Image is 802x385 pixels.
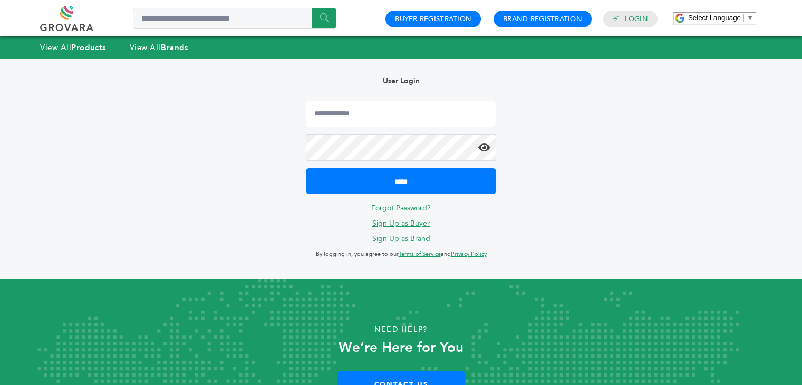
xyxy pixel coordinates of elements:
input: Search a product or brand... [133,8,336,29]
a: Sign Up as Buyer [372,218,430,228]
a: Terms of Service [399,250,441,258]
input: Email Address [306,101,496,127]
a: Select Language​ [688,14,753,22]
span: Select Language [688,14,741,22]
a: Login [625,14,648,24]
strong: Brands [161,42,188,53]
a: Sign Up as Brand [372,234,430,244]
input: Password [306,134,496,161]
a: Privacy Policy [451,250,487,258]
span: ​ [743,14,744,22]
a: Forgot Password? [371,203,431,213]
span: ▼ [747,14,753,22]
a: Buyer Registration [395,14,471,24]
a: View AllBrands [130,42,189,53]
a: View AllProducts [40,42,107,53]
strong: Products [71,42,106,53]
a: Brand Registration [503,14,582,24]
p: By logging in, you agree to our and [306,248,496,261]
strong: We’re Here for You [339,338,463,357]
p: Need Help? [40,322,762,338]
b: User Login [383,76,420,86]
